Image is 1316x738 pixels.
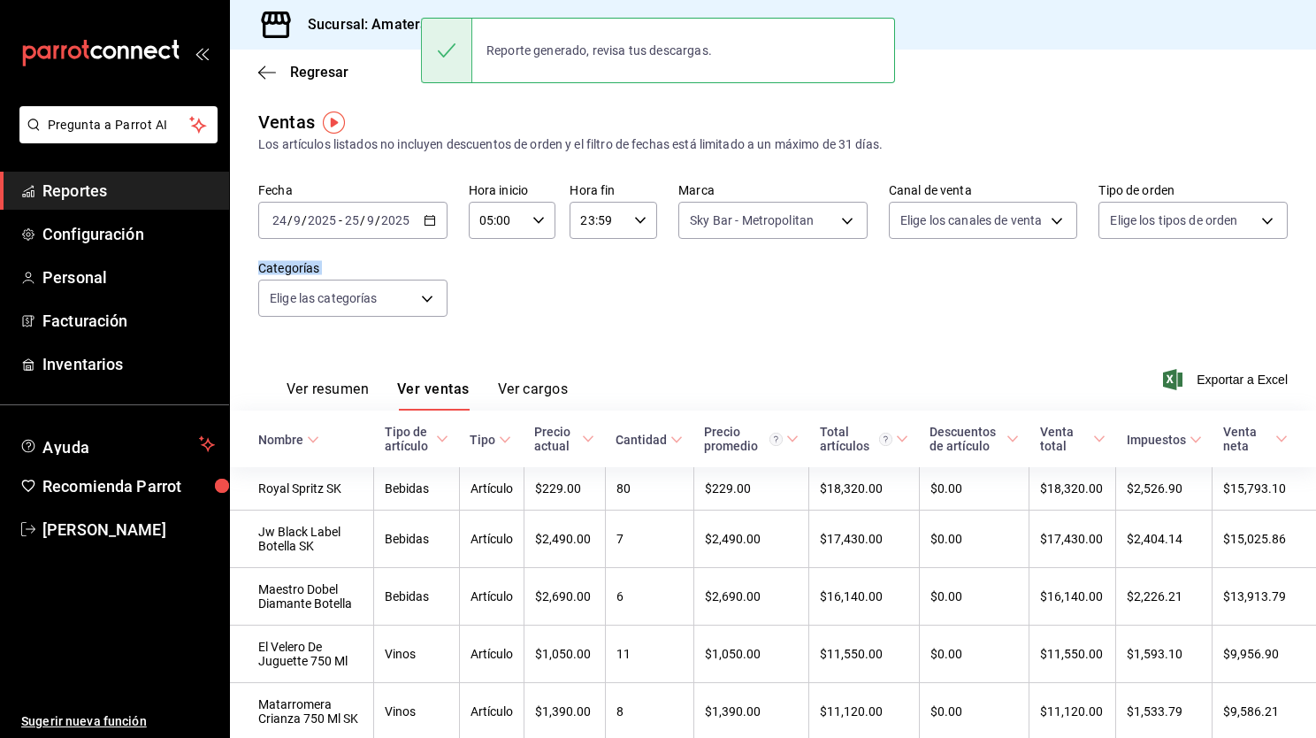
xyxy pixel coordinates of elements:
div: Impuestos [1127,433,1186,447]
a: Pregunta a Parrot AI [12,128,218,147]
span: Regresar [290,64,348,81]
input: -- [293,213,302,227]
div: Reporte generado, revisa tus descargas. [472,31,726,70]
img: Tooltip marker [323,111,345,134]
td: $15,793.10 [1213,467,1316,511]
svg: El total artículos considera cambios de precios en los artículos así como costos adicionales por ... [879,433,892,446]
td: Artículo [459,626,524,683]
div: Precio actual [534,425,578,453]
td: Maestro Dobel Diamante Botella [230,568,374,626]
div: Venta neta [1223,425,1272,453]
td: Bebidas [374,511,459,568]
td: $17,430.00 [1029,511,1116,568]
div: Descuentos de artículo [930,425,1002,453]
td: $11,550.00 [809,626,920,683]
h3: Sucursal: Amaterasu (Metropolitan) [294,14,540,35]
td: $15,025.86 [1213,511,1316,568]
td: $1,050.00 [693,626,809,683]
span: Tipo de artículo [385,425,448,453]
td: $1,050.00 [524,626,605,683]
label: Tipo de orden [1098,184,1288,196]
span: Pregunta a Parrot AI [48,116,190,135]
span: Impuestos [1127,433,1202,447]
td: El Velero De Juguette 750 Ml [230,626,374,683]
td: $18,320.00 [1029,467,1116,511]
label: Canal de venta [889,184,1078,196]
span: Venta total [1040,425,1106,453]
button: open_drawer_menu [195,46,209,60]
span: Total artículos [820,425,909,453]
td: $2,526.90 [1116,467,1213,511]
span: / [302,213,307,227]
button: Ver cargos [498,381,569,411]
div: Nombre [258,433,303,447]
span: Sky Bar - Metropolitan [690,211,814,229]
span: Recomienda Parrot [42,474,215,498]
span: Descuentos de artículo [930,425,1018,453]
td: $18,320.00 [809,467,920,511]
button: Exportar a Excel [1167,369,1288,390]
td: $9,956.90 [1213,626,1316,683]
td: $16,140.00 [1029,568,1116,626]
span: Cantidad [616,433,683,447]
td: $2,490.00 [524,511,605,568]
td: Artículo [459,511,524,568]
div: Precio promedio [704,425,783,453]
div: Los artículos listados no incluyen descuentos de orden y el filtro de fechas está limitado a un m... [258,135,1288,154]
td: $2,490.00 [693,511,809,568]
div: Cantidad [616,433,667,447]
span: Inventarios [42,352,215,376]
td: Bebidas [374,467,459,511]
td: 6 [605,568,693,626]
td: $16,140.00 [809,568,920,626]
td: $0.00 [919,568,1029,626]
td: Bebidas [374,568,459,626]
svg: Precio promedio = Total artículos / cantidad [769,433,783,446]
label: Fecha [258,184,448,196]
span: Venta neta [1223,425,1288,453]
div: Tipo [470,433,495,447]
input: -- [344,213,360,227]
input: ---- [307,213,337,227]
span: Personal [42,265,215,289]
span: Precio promedio [704,425,799,453]
td: Jw Black Label Botella SK [230,511,374,568]
span: Elige los canales de venta [900,211,1042,229]
td: $17,430.00 [809,511,920,568]
span: / [287,213,293,227]
span: / [375,213,380,227]
td: $0.00 [919,511,1029,568]
input: -- [366,213,375,227]
span: [PERSON_NAME] [42,518,215,542]
td: Artículo [459,568,524,626]
span: Elige las categorías [270,289,378,307]
span: Reportes [42,179,215,203]
span: Ayuda [42,434,192,455]
td: Royal Spritz SK [230,467,374,511]
td: $13,913.79 [1213,568,1316,626]
span: Sugerir nueva función [21,712,215,731]
label: Marca [678,184,868,196]
span: Tipo [470,433,511,447]
button: Pregunta a Parrot AI [19,106,218,143]
td: $229.00 [693,467,809,511]
div: Tipo de artículo [385,425,432,453]
td: $229.00 [524,467,605,511]
td: $2,690.00 [693,568,809,626]
td: $0.00 [919,467,1029,511]
td: Artículo [459,467,524,511]
span: Nombre [258,433,319,447]
td: 7 [605,511,693,568]
label: Categorías [258,262,448,274]
td: Vinos [374,626,459,683]
button: Regresar [258,64,348,81]
span: Elige los tipos de orden [1110,211,1237,229]
td: $0.00 [919,626,1029,683]
div: Venta total [1040,425,1090,453]
div: Total artículos [820,425,893,453]
span: Configuración [42,222,215,246]
td: $2,690.00 [524,568,605,626]
input: -- [272,213,287,227]
button: Ver ventas [397,381,470,411]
